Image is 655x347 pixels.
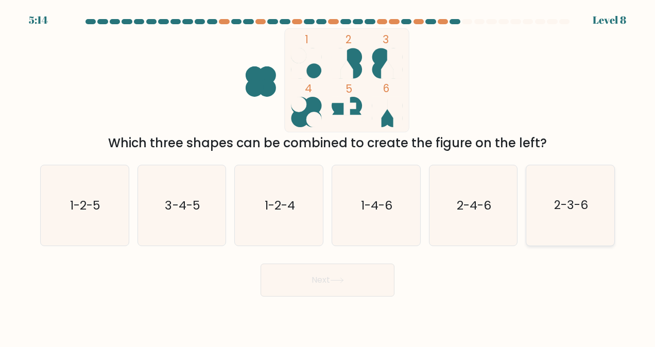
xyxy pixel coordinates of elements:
text: 1-2-5 [70,197,100,214]
tspan: 6 [383,81,390,96]
div: Which three shapes can be combined to create the figure on the left? [46,134,609,152]
div: Level 8 [593,12,626,28]
div: 5:14 [29,12,48,28]
tspan: 4 [305,81,312,96]
tspan: 1 [305,32,308,47]
text: 3-4-5 [165,197,200,214]
text: 1-2-4 [265,197,295,214]
tspan: 2 [346,32,352,47]
text: 1-4-6 [361,197,392,214]
text: 2-4-6 [457,197,491,214]
button: Next [261,264,394,297]
tspan: 5 [346,81,352,96]
tspan: 3 [383,32,389,47]
text: 2-3-6 [554,197,588,214]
